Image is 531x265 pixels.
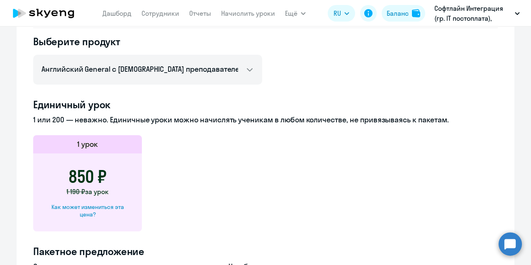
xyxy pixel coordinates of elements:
span: Ещё [285,8,297,18]
a: Отчеты [189,9,211,17]
button: Софтлайн Интеграция (гр. IT постоплата), СОФТЛАЙН ИНТЕГРАЦИЯ, ООО [430,3,524,23]
span: RU [334,8,341,18]
p: Софтлайн Интеграция (гр. IT постоплата), СОФТЛАЙН ИНТЕГРАЦИЯ, ООО [434,3,512,23]
a: Сотрудники [141,9,179,17]
h3: 850 ₽ [68,167,107,187]
img: balance [412,9,420,17]
button: RU [328,5,355,22]
p: 1 или 200 — неважно. Единичные уроки можно начислять ученикам в любом количестве, не привязываясь... [33,114,498,125]
div: Баланс [387,8,409,18]
button: Ещё [285,5,306,22]
h5: 1 урок [77,139,98,150]
a: Дашборд [102,9,132,17]
button: Балансbalance [382,5,425,22]
div: Как может измениться эта цена? [46,203,129,218]
h4: Выберите продукт [33,35,262,48]
h4: Единичный урок [33,98,498,111]
span: за урок [85,187,109,196]
span: 1 190 ₽ [66,187,85,196]
a: Начислить уроки [221,9,275,17]
h4: Пакетное предложение [33,245,498,258]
